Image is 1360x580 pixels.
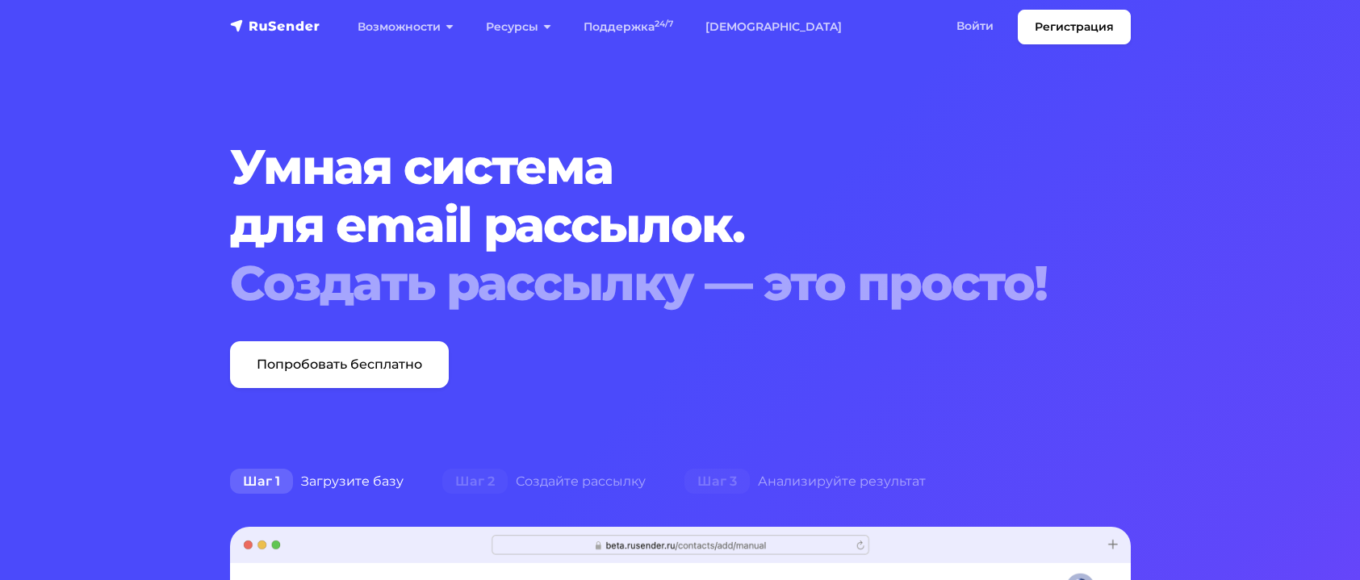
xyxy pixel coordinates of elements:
[230,341,449,388] a: Попробовать бесплатно
[442,469,508,494] span: Шаг 2
[230,254,1054,312] div: Создать рассылку — это просто!
[230,18,320,34] img: RuSender
[211,465,423,498] div: Загрузите базу
[470,10,567,44] a: Ресурсы
[940,10,1010,43] a: Войти
[655,19,673,29] sup: 24/7
[230,469,293,494] span: Шаг 1
[423,465,665,498] div: Создайте рассылку
[689,10,858,44] a: [DEMOGRAPHIC_DATA]
[230,138,1054,312] h1: Умная система для email рассылок.
[1018,10,1131,44] a: Регистрация
[665,465,945,498] div: Анализируйте результат
[684,469,750,494] span: Шаг 3
[341,10,470,44] a: Возможности
[567,10,689,44] a: Поддержка24/7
